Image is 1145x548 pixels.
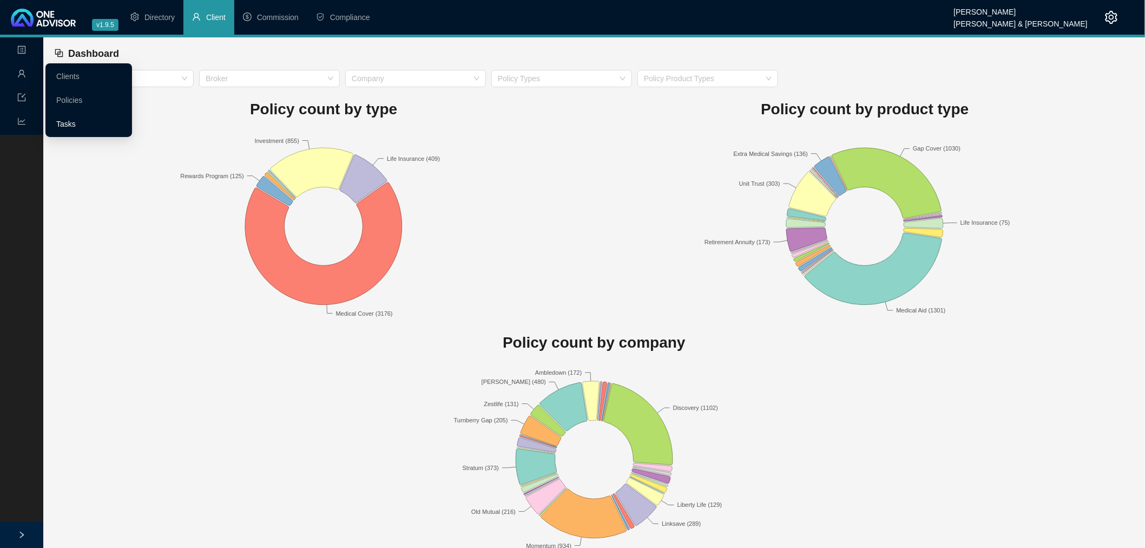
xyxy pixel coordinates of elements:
a: Tasks [56,120,76,128]
text: [PERSON_NAME] (480) [482,379,546,386]
text: Linksave (289) [662,520,701,527]
div: [PERSON_NAME] [954,3,1088,15]
text: Old Mutual (216) [471,508,516,515]
span: v1.9.5 [92,19,119,31]
span: setting [130,12,139,21]
a: Policies [56,96,82,105]
text: Medical Cover (3176) [336,310,393,316]
text: Turnberry Gap (205) [454,417,508,423]
span: Dashboard [68,48,119,59]
span: setting [1105,11,1118,24]
span: profile [17,41,26,62]
text: Medical Aid (1301) [897,307,946,314]
span: Compliance [330,13,370,22]
text: Extra Medical Savings (136) [734,150,808,156]
a: Clients [56,72,80,81]
span: Commission [257,13,299,22]
span: user [192,12,201,21]
span: block [54,48,64,58]
text: Gap Cover (1030) [913,145,961,152]
text: Investment (855) [255,137,300,143]
text: Stratum (373) [463,465,499,471]
h1: Policy count by company [53,331,1135,355]
span: import [17,88,26,110]
span: safety [316,12,325,21]
h1: Policy count by type [53,97,594,121]
div: [PERSON_NAME] & [PERSON_NAME] [954,15,1088,27]
span: dollar [243,12,252,21]
text: Discovery (1102) [673,405,718,411]
text: Unit Trust (303) [739,180,780,187]
text: Life Insurance (409) [387,155,440,161]
span: user [17,64,26,86]
text: Rewards Program (125) [180,172,244,179]
h1: Policy count by product type [594,97,1135,121]
text: Life Insurance (75) [960,219,1010,226]
text: Zestlife (131) [484,401,519,407]
img: 2df55531c6924b55f21c4cf5d4484680-logo-light.svg [11,9,76,27]
span: line-chart [17,112,26,134]
span: Client [206,13,226,22]
text: Ambledown (172) [535,369,582,376]
span: Directory [144,13,175,22]
text: Retirement Annuity (173) [705,239,771,245]
span: right [18,531,25,539]
text: Liberty Life (129) [677,502,722,508]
